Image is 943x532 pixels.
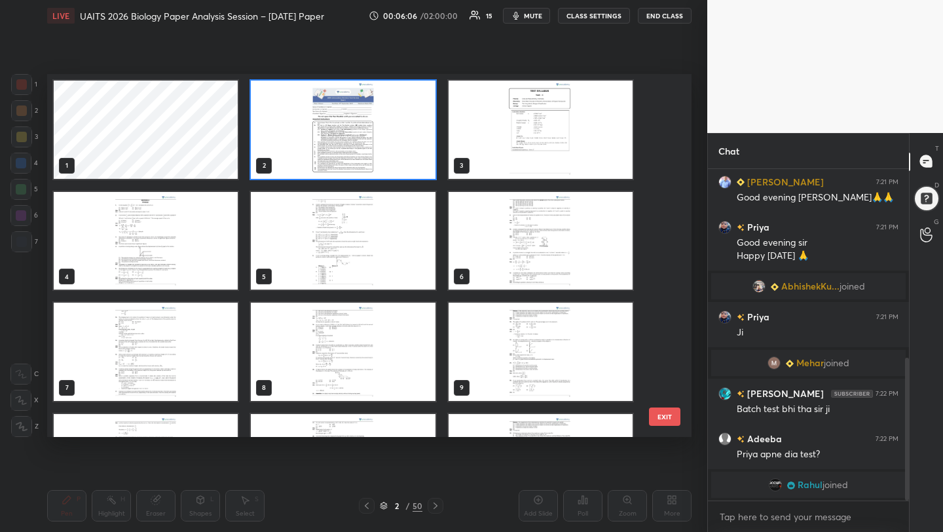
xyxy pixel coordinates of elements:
[649,408,680,426] button: EXIT
[503,8,550,24] button: mute
[823,480,848,490] span: joined
[771,282,779,290] img: Learner_Badge_beginner_1_8b307cf2a0.svg
[824,358,849,368] span: joined
[745,310,769,324] h6: Priya
[10,179,38,200] div: 5
[745,432,782,446] h6: Adeeba
[11,126,38,147] div: 3
[840,281,865,292] span: joined
[876,389,898,397] div: 7:22 PM
[737,224,745,231] img: no-rating-badge.077c3623.svg
[798,480,823,490] span: Rahul
[737,250,898,263] div: Happy [DATE] 🙏
[876,313,898,320] div: 7:21 PM
[752,280,766,293] img: 5ca73d383cce471694a5d0f8270322e9.jpg
[786,359,794,367] img: Learner_Badge_beginner_1_8b307cf2a0.svg
[11,416,39,437] div: Z
[934,180,939,190] p: D
[737,436,745,443] img: no-rating-badge.077c3623.svg
[796,358,824,368] span: Mehar
[449,414,633,512] img: 1759758773HAI6O1.pdf
[737,390,745,398] img: no-rating-badge.077c3623.svg
[718,432,731,445] img: default.png
[876,434,898,442] div: 7:22 PM
[47,74,669,437] div: grid
[718,387,731,400] img: ac2994ed63c74ceb932d09c56b0ad0ac.jpg
[737,314,745,321] img: no-rating-badge.077c3623.svg
[745,220,769,234] h6: Priya
[10,390,39,411] div: X
[54,303,238,401] img: 1759758773HAI6O1.pdf
[718,220,731,233] img: 48a75f05fd0b4cc8b0a0ba278c00042d.jpg
[449,192,633,290] img: 1759758773HAI6O1.pdf
[524,11,542,20] span: mute
[737,326,898,339] div: Ji
[54,414,238,512] img: 1759758773HAI6O1.pdf
[449,303,633,401] img: 1759758773HAI6O1.pdf
[47,8,75,24] div: LIVE
[767,356,781,370] img: d05ebbfdd2054e84b307e39199fe6982.51909320_3
[708,134,750,168] p: Chat
[718,175,731,188] img: 8726278b91154a3585e5cc347211b554.jpg
[876,178,898,185] div: 7:21 PM
[718,310,731,323] img: 48a75f05fd0b4cc8b0a0ba278c00042d.jpg
[737,178,745,186] img: Learner_Badge_beginner_1_8b307cf2a0.svg
[935,143,939,153] p: T
[80,10,324,22] h4: UAITS 2026 Biology Paper Analysis Session – [DATE] Paper
[413,500,422,512] div: 50
[11,231,38,252] div: 7
[10,364,39,385] div: C
[787,481,795,489] img: Learner_Badge_champion_ad955741a3.svg
[745,387,824,400] h6: [PERSON_NAME]
[251,414,435,512] img: 1759758773HAI6O1.pdf
[251,303,435,401] img: 1759758773HAI6O1.pdf
[10,153,38,174] div: 4
[251,81,435,179] img: 1759758773HAI6O1.pdf
[781,281,840,292] span: AbhishekKu...
[737,448,898,461] div: Priya apne dia test?
[745,175,824,189] h6: [PERSON_NAME]
[769,478,782,491] img: ae2d2a11f31548debf0a9dcb321a5260.jpg
[10,205,38,226] div: 6
[11,100,38,121] div: 2
[737,403,898,416] div: Batch test bhi tha sir ji
[737,191,898,204] div: Good evening [PERSON_NAME]🙏🙏
[251,192,435,290] img: 1759758773HAI6O1.pdf
[390,502,403,510] div: 2
[406,502,410,510] div: /
[449,81,633,179] img: 1759758773HAI6O1.pdf
[54,192,238,290] img: 1759758773HAI6O1.pdf
[486,12,492,19] div: 15
[638,8,692,24] button: End Class
[831,389,873,397] img: 4P8fHbbgJtejmAAAAAElFTkSuQmCC
[558,8,630,24] button: CLASS SETTINGS
[708,169,909,501] div: grid
[876,223,898,231] div: 7:21 PM
[11,74,37,95] div: 1
[934,217,939,227] p: G
[737,237,898,250] div: Good evening sir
